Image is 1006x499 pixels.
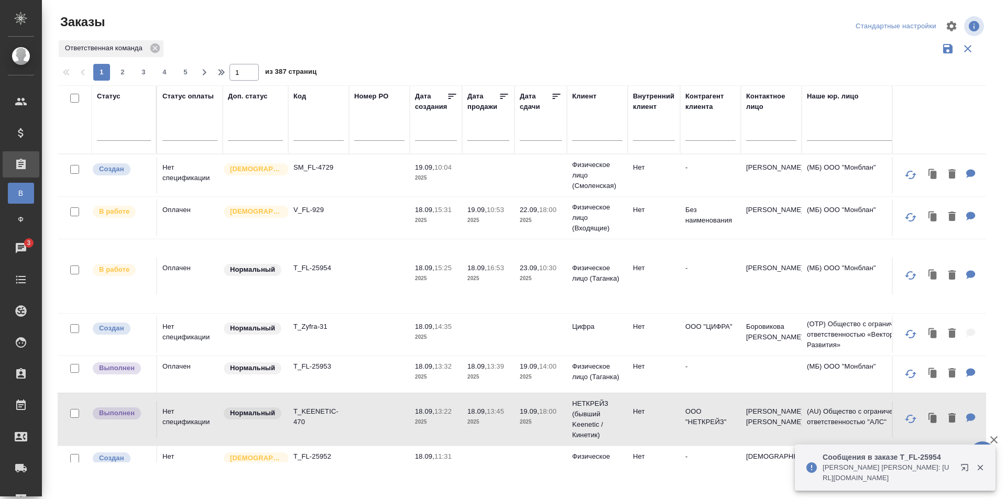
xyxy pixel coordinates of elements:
[633,205,675,215] p: Нет
[58,14,105,30] span: Заказы
[487,362,504,370] p: 13:39
[467,372,509,382] p: 2025
[520,417,562,427] p: 2025
[114,64,131,81] button: 2
[293,451,344,462] p: T_FL-25952
[162,91,214,102] div: Статус оплаты
[923,363,943,384] button: Клонировать
[293,162,344,173] p: SM_FL-4729
[823,462,954,483] p: [PERSON_NAME] [PERSON_NAME]: [URL][DOMAIN_NAME]
[230,323,275,334] p: Нормальный
[943,206,961,228] button: Удалить
[293,321,344,332] p: T_Zyfra-31
[177,64,194,81] button: 5
[157,157,223,194] td: Нет спецификации
[741,258,802,294] td: [PERSON_NAME]
[898,321,923,347] button: Обновить
[13,214,29,225] span: Ф
[157,446,223,483] td: Нет спецификации
[230,206,282,217] p: [DEMOGRAPHIC_DATA]
[969,441,996,468] button: 🙏
[467,417,509,427] p: 2025
[943,164,961,185] button: Удалить
[572,160,622,191] p: Физическое лицо (Смоленская)
[898,162,923,187] button: Обновить
[520,206,539,214] p: 22.09,
[633,406,675,417] p: Нет
[741,157,802,194] td: [PERSON_NAME]
[157,401,223,438] td: Нет спецификации
[923,164,943,185] button: Клонировать
[685,263,736,273] p: -
[415,372,457,382] p: 2025
[923,323,943,345] button: Клонировать
[572,202,622,234] p: Физическое лицо (Входящие)
[97,91,121,102] div: Статус
[434,362,452,370] p: 13:32
[633,91,675,112] div: Внутренний клиент
[293,406,344,427] p: T_KEENETIC-470
[223,406,283,420] div: Статус по умолчанию для стандартных заказов
[520,91,551,112] div: Дата сдачи
[633,162,675,173] p: Нет
[415,273,457,284] p: 2025
[520,273,562,284] p: 2025
[898,361,923,386] button: Обновить
[802,314,927,356] td: (OTP) Общество с ограниченной ответственностью «Вектор Развития»
[92,361,151,375] div: Выставляет ПМ после сдачи и проведения начислений. Последний этап для ПМа
[156,67,173,77] span: 4
[223,451,283,465] div: Выставляется автоматически для первых 3 заказов нового контактного лица. Особое внимание
[539,264,556,272] p: 10:30
[92,263,151,277] div: Выставляет ПМ после принятия заказа от КМа
[964,16,986,36] span: Посмотреть информацию
[65,43,146,53] p: Ответственная команда
[230,264,275,275] p: Нормальный
[923,408,943,429] button: Клонировать
[135,67,152,77] span: 3
[741,401,802,438] td: [PERSON_NAME] [PERSON_NAME]
[802,157,927,194] td: (МБ) ООО "Монблан"
[520,264,539,272] p: 23.09,
[265,65,316,81] span: из 387 страниц
[741,446,802,483] td: [DEMOGRAPHIC_DATA]
[223,321,283,336] div: Статус по умолчанию для стандартных заказов
[572,91,596,102] div: Клиент
[467,215,509,226] p: 2025
[223,162,283,176] div: Выставляется автоматически для первых 3 заказов нового контактного лица. Особое внимание
[572,361,622,382] p: Физическое лицо (Таганка)
[230,453,282,463] p: [DEMOGRAPHIC_DATA]
[539,206,556,214] p: 18:00
[20,238,37,248] span: 3
[572,398,622,440] p: НЕТКРЕЙЗ (бывший Keenetic / Кинетик)
[92,451,151,465] div: Выставляется автоматически при создании заказа
[157,356,223,393] td: Оплачен
[354,91,388,102] div: Номер PO
[520,215,562,226] p: 2025
[539,362,556,370] p: 14:00
[415,362,434,370] p: 18.09,
[230,363,275,373] p: Нормальный
[415,332,457,342] p: 2025
[157,199,223,236] td: Оплачен
[943,408,961,429] button: Удалить
[415,91,447,112] div: Дата создания
[807,91,859,102] div: Наше юр. лицо
[823,452,954,462] p: Сообщения в заказе T_FL-25954
[685,451,736,462] p: -
[741,316,802,353] td: Боровикова [PERSON_NAME]
[8,209,34,230] a: Ф
[415,264,434,272] p: 18.09,
[572,321,622,332] p: Цифра
[415,206,434,214] p: 18.09,
[415,173,457,183] p: 2025
[415,417,457,427] p: 2025
[434,163,452,171] p: 10:04
[943,323,961,345] button: Удалить
[487,206,504,214] p: 10:53
[898,263,923,288] button: Обновить
[572,263,622,284] p: Физическое лицо (Таганка)
[293,361,344,372] p: T_FL-25953
[223,361,283,375] div: Статус по умолчанию для стандартных заказов
[99,363,135,373] p: Выполнен
[99,206,129,217] p: В работе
